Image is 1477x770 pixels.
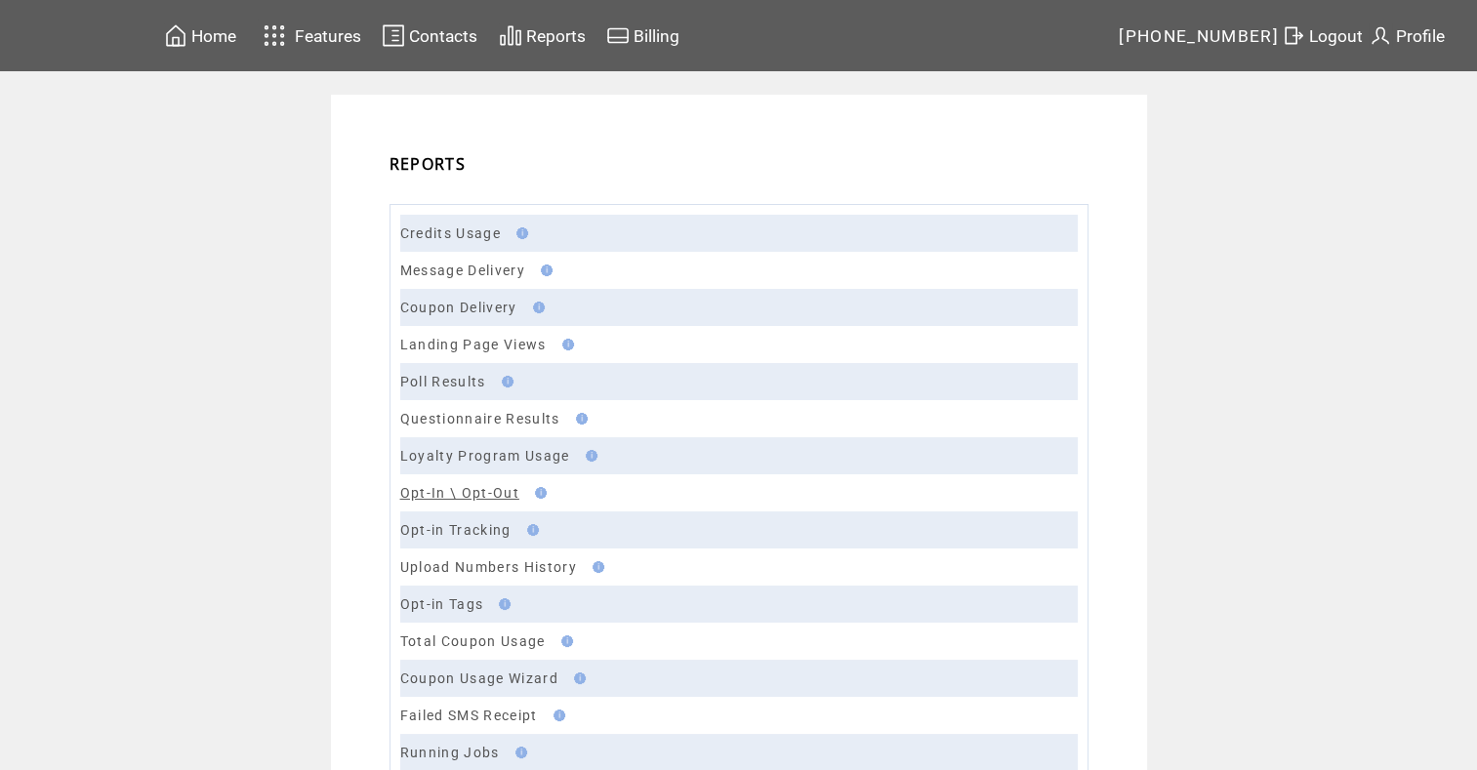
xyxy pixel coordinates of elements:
[556,339,574,350] img: help.gif
[400,374,486,389] a: Poll Results
[382,23,405,48] img: contacts.svg
[521,524,539,536] img: help.gif
[400,225,501,241] a: Credits Usage
[409,26,477,46] span: Contacts
[400,708,538,723] a: Failed SMS Receipt
[400,337,547,352] a: Landing Page Views
[1309,26,1363,46] span: Logout
[400,633,546,649] a: Total Coupon Usage
[379,20,480,51] a: Contacts
[390,153,466,175] span: REPORTS
[496,20,589,51] a: Reports
[1282,23,1305,48] img: exit.svg
[493,598,511,610] img: help.gif
[161,20,239,51] a: Home
[255,17,365,55] a: Features
[496,376,513,387] img: help.gif
[570,413,588,425] img: help.gif
[510,747,527,758] img: help.gif
[191,26,236,46] span: Home
[606,23,630,48] img: creidtcard.svg
[164,23,187,48] img: home.svg
[511,227,528,239] img: help.gif
[499,23,522,48] img: chart.svg
[400,596,484,612] a: Opt-in Tags
[1366,20,1448,51] a: Profile
[568,672,586,684] img: help.gif
[1396,26,1445,46] span: Profile
[535,264,553,276] img: help.gif
[400,670,558,686] a: Coupon Usage Wizard
[258,20,292,52] img: features.svg
[526,26,586,46] span: Reports
[400,485,519,501] a: Opt-In \ Opt-Out
[1279,20,1366,51] a: Logout
[1369,23,1392,48] img: profile.svg
[400,263,525,278] a: Message Delivery
[555,635,573,647] img: help.gif
[527,302,545,313] img: help.gif
[400,522,512,538] a: Opt-in Tracking
[400,411,560,426] a: Questionnaire Results
[548,709,565,721] img: help.gif
[529,487,547,499] img: help.gif
[603,20,682,51] a: Billing
[400,300,517,315] a: Coupon Delivery
[634,26,679,46] span: Billing
[400,559,577,575] a: Upload Numbers History
[400,745,500,760] a: Running Jobs
[1119,26,1279,46] span: [PHONE_NUMBER]
[587,561,604,573] img: help.gif
[580,450,597,462] img: help.gif
[400,448,570,464] a: Loyalty Program Usage
[295,26,361,46] span: Features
